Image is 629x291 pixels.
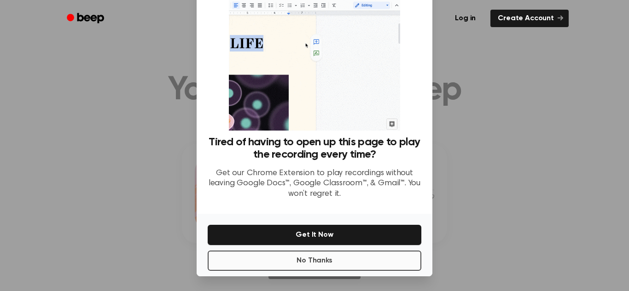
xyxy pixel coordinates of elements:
[208,225,421,245] button: Get It Now
[208,136,421,161] h3: Tired of having to open up this page to play the recording every time?
[490,10,569,27] a: Create Account
[446,8,485,29] a: Log in
[60,10,112,28] a: Beep
[208,251,421,271] button: No Thanks
[208,168,421,200] p: Get our Chrome Extension to play recordings without leaving Google Docs™, Google Classroom™, & Gm...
